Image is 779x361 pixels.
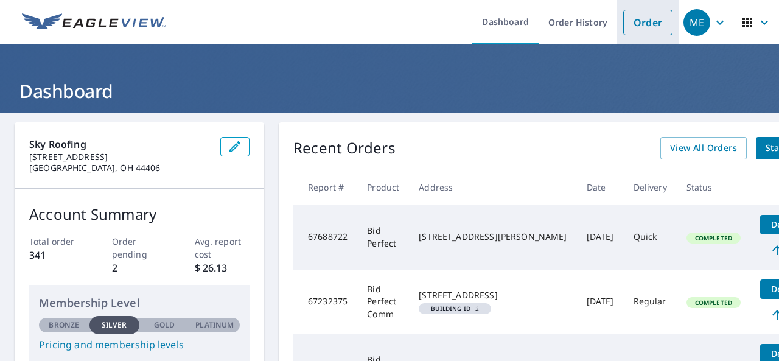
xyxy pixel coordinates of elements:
[409,169,576,205] th: Address
[431,306,470,312] em: Building ID
[577,169,624,205] th: Date
[660,137,747,159] a: View All Orders
[39,295,240,311] p: Membership Level
[670,141,737,156] span: View All Orders
[195,235,250,261] p: Avg. report cost
[293,169,357,205] th: Report #
[357,270,409,334] td: Bid Perfect Comm
[424,306,486,312] span: 2
[29,163,211,173] p: [GEOGRAPHIC_DATA], OH 44406
[39,337,240,352] a: Pricing and membership levels
[293,270,357,334] td: 67232375
[15,79,764,103] h1: Dashboard
[154,320,175,331] p: Gold
[22,13,166,32] img: EV Logo
[419,231,567,243] div: [STREET_ADDRESS][PERSON_NAME]
[29,235,85,248] p: Total order
[357,169,409,205] th: Product
[419,289,567,301] div: [STREET_ADDRESS]
[688,234,739,242] span: Completed
[624,270,677,334] td: Regular
[357,205,409,270] td: Bid Perfect
[112,235,167,261] p: Order pending
[112,261,167,275] p: 2
[102,320,127,331] p: Silver
[29,152,211,163] p: [STREET_ADDRESS]
[195,261,250,275] p: $ 26.13
[624,205,677,270] td: Quick
[293,205,357,270] td: 67688722
[195,320,234,331] p: Platinum
[624,169,677,205] th: Delivery
[677,169,750,205] th: Status
[688,298,739,307] span: Completed
[29,137,211,152] p: Sky Roofing
[623,10,672,35] a: Order
[49,320,79,331] p: Bronze
[577,205,624,270] td: [DATE]
[577,270,624,334] td: [DATE]
[29,203,250,225] p: Account Summary
[29,248,85,262] p: 341
[683,9,710,36] div: ME
[293,137,396,159] p: Recent Orders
